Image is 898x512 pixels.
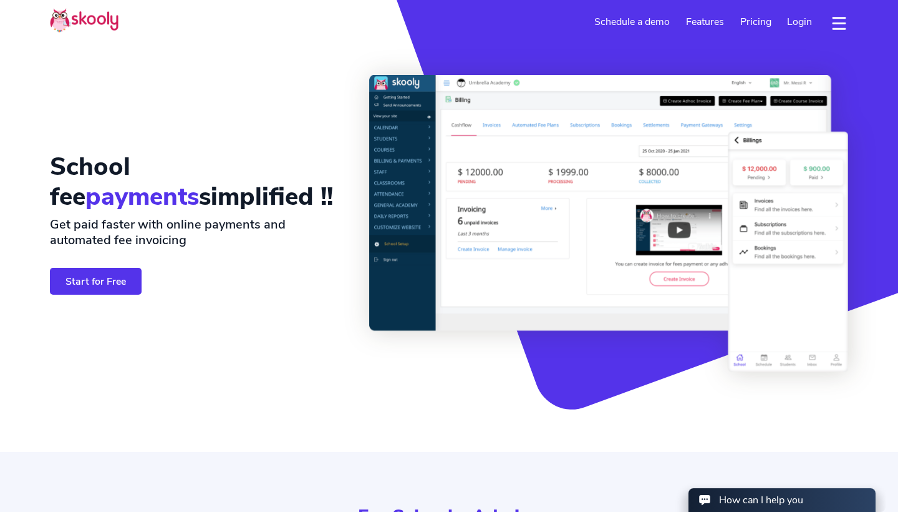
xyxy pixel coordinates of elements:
span: Pricing [740,15,771,29]
span: Login [787,15,812,29]
h1: School fee simplified !! [50,152,349,212]
a: Start for Free [50,268,142,295]
span: payments [85,180,199,214]
a: Login [779,12,820,32]
img: Skooly [50,8,118,32]
a: Features [678,12,732,32]
h2: Get paid faster with online payments and automated fee invoicing [50,217,349,248]
a: Schedule a demo [587,12,678,32]
img: School Billing, Invoicing, Payments System & Software - <span class='notranslate'>Skooly | Try fo... [369,75,848,372]
button: dropdown menu [830,9,848,37]
a: Pricing [732,12,780,32]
